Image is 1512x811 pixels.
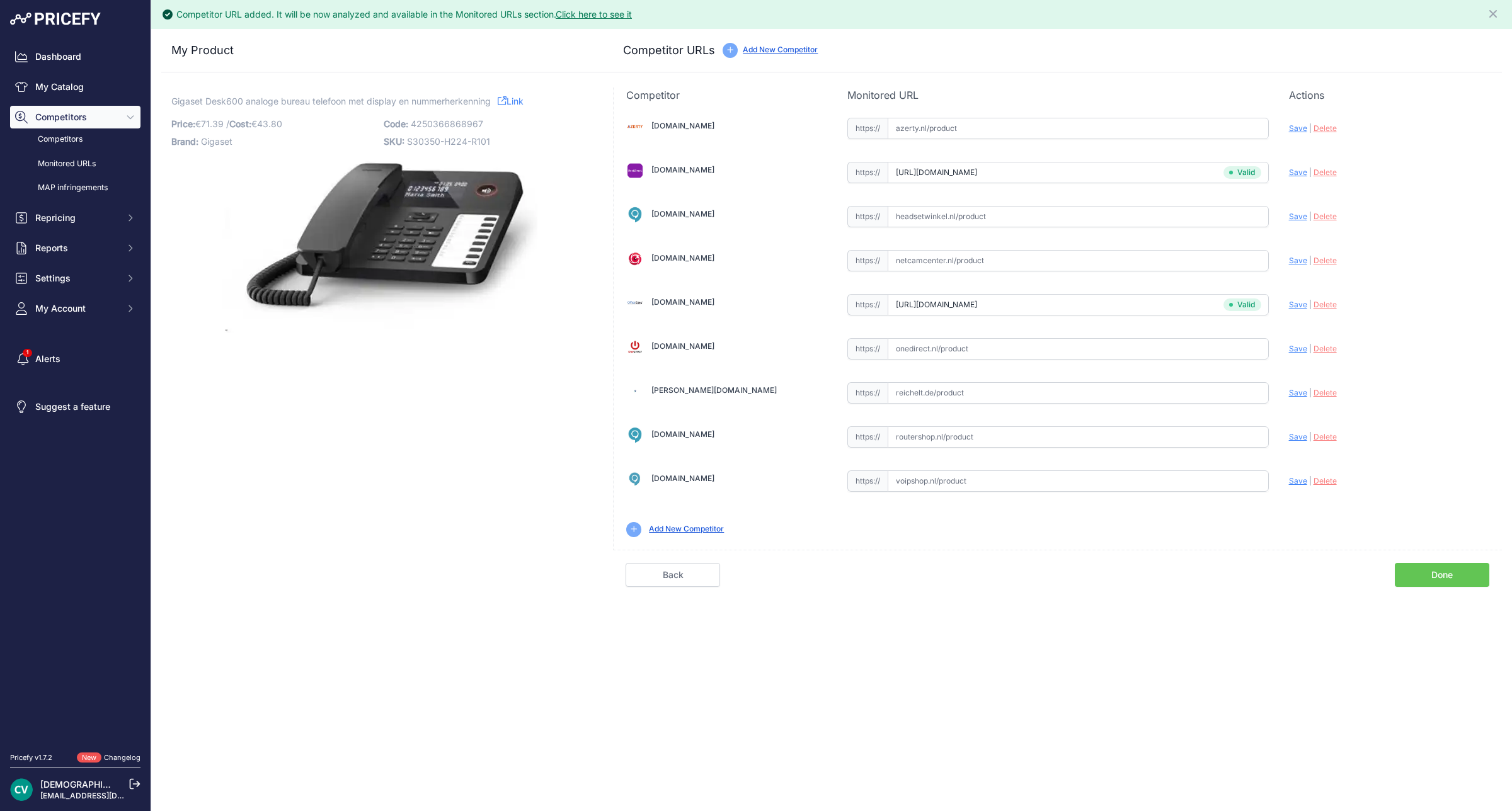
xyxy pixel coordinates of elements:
[40,791,172,800] a: [EMAIL_ADDRESS][DOMAIN_NAME]
[1289,88,1489,103] p: Actions
[1314,344,1337,353] span: Delete
[651,429,714,439] a: [DOMAIN_NAME]
[847,250,888,271] span: https://
[651,121,714,130] a: [DOMAIN_NAME]
[1289,256,1307,265] span: Save
[888,426,1269,448] input: routershop.nl/product
[1314,167,1337,177] span: Delete
[10,106,140,128] button: Competitors
[10,76,140,98] a: My Catalog
[1309,300,1312,309] span: |
[1289,123,1307,133] span: Save
[626,88,827,103] p: Competitor
[384,118,408,129] span: Code:
[1289,388,1307,397] span: Save
[10,177,140,199] a: MAP infringements
[10,348,140,370] a: Alerts
[847,118,888,139] span: https://
[847,338,888,360] span: https://
[176,8,632,21] div: Competitor URL added. It will be now analyzed and available in the Monitored URLs section.
[556,9,632,20] a: Click here to see it
[743,45,818,54] a: Add New Competitor
[847,162,888,183] span: https://
[1289,476,1307,485] span: Save
[10,395,140,418] a: Suggest a feature
[626,563,720,587] a: Back
[1314,300,1337,309] span: Delete
[847,294,888,315] span: https://
[1314,212,1337,221] span: Delete
[847,426,888,448] span: https://
[888,206,1269,227] input: headsetwinkel.nl/product
[171,118,195,129] span: Price:
[1309,256,1312,265] span: |
[651,165,714,174] a: [DOMAIN_NAME]
[35,212,118,224] span: Repricing
[1309,123,1312,133] span: |
[1309,432,1312,441] span: |
[10,45,140,68] a: Dashboard
[35,302,118,315] span: My Account
[847,382,888,404] span: https://
[104,753,140,762] a: Changelog
[77,752,101,763] span: New
[10,207,140,229] button: Repricing
[1309,167,1312,177] span: |
[171,115,376,133] p: €
[1289,432,1307,441] span: Save
[1289,344,1307,353] span: Save
[623,42,715,59] h3: Competitor URLs
[888,338,1269,360] input: onedirect.nl/product
[1309,344,1312,353] span: |
[1314,123,1337,133] span: Delete
[1289,212,1307,221] span: Save
[1395,563,1489,587] a: Done
[888,118,1269,139] input: azerty.nl/product
[1289,167,1307,177] span: Save
[1314,256,1337,265] span: Delete
[10,752,52,763] div: Pricefy v1.7.2
[229,118,251,129] span: Cost:
[35,242,118,254] span: Reports
[1314,388,1337,397] span: Delete
[257,118,282,129] span: 43.80
[407,136,490,147] span: S30350-H224-R101
[201,118,224,129] span: 71.39
[1309,212,1312,221] span: |
[1314,476,1337,485] span: Delete
[10,13,101,25] img: Pricefy Logo
[888,382,1269,404] input: reichelt.de/product
[10,237,140,259] button: Reports
[1487,5,1502,20] button: Close
[847,88,1269,103] p: Monitored URL
[651,385,777,395] a: [PERSON_NAME][DOMAIN_NAME]
[171,136,198,147] span: Brand:
[651,253,714,263] a: [DOMAIN_NAME]
[201,136,232,147] span: Gigaset
[888,162,1269,183] input: dectdirect.nl/product
[651,474,714,483] a: [DOMAIN_NAME]
[10,267,140,290] button: Settings
[888,250,1269,271] input: netcamcenter.nl/product
[10,45,140,737] nav: Sidebar
[35,272,118,285] span: Settings
[1289,300,1307,309] span: Save
[10,128,140,150] a: Competitors
[40,779,343,790] a: [DEMOGRAPHIC_DATA][PERSON_NAME] der ree [DEMOGRAPHIC_DATA]
[10,297,140,320] button: My Account
[384,136,404,147] span: SKU:
[651,209,714,218] a: [DOMAIN_NAME]
[847,470,888,492] span: https://
[888,294,1269,315] input: officeeasy.nl/product
[171,93,491,109] span: Gigaset Desk600 analoge bureau telefoon met display en nummerherkenning
[1309,476,1312,485] span: |
[1309,388,1312,397] span: |
[498,93,524,109] a: Link
[649,524,724,533] a: Add New Competitor
[35,111,118,123] span: Competitors
[847,206,888,227] span: https://
[651,341,714,351] a: [DOMAIN_NAME]
[171,42,588,59] h3: My Product
[411,118,483,129] span: 4250366868967
[888,470,1269,492] input: voipshop.nl/product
